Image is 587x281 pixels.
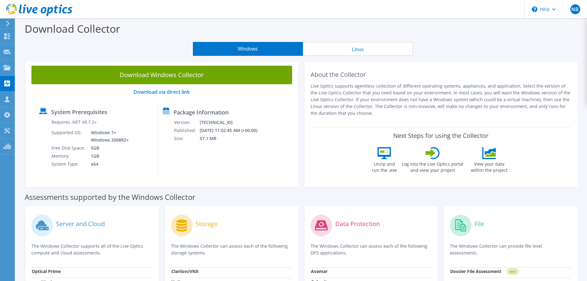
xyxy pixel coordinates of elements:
[402,159,464,173] label: Log into the Live Optics portal and view your project
[311,71,571,78] h2: About the Collector
[174,134,199,143] td: Size:
[51,109,107,115] label: System Prerequisites
[86,129,130,144] td: Windows 7+ Windows 2008R2+
[475,221,484,227] label: File
[171,268,198,274] strong: Clariion/VNX
[199,134,266,143] td: 57.1 MB
[25,22,120,36] label: Download Collector
[450,243,571,256] p: The Windows Collector can provide file level assessments.
[174,126,199,134] td: Published:
[51,119,97,125] label: Requires .NET V4.7.2+
[370,159,398,173] label: Unzip and run the .exe
[532,6,537,12] svg: \n
[51,152,86,160] td: Memory:
[51,144,86,152] td: Free Disk Space:
[31,243,153,256] p: The Windows Collector supports all of the Live Optics compute and cloud assessments.
[193,42,303,56] button: Windows
[311,83,571,117] p: Live Optics supports agentless collection of different operating systems, appliances, and applica...
[133,89,190,95] a: Download via direct link
[31,66,292,84] a: Download Windows Collector
[510,270,516,273] tspan: NEW!
[56,221,105,227] label: Server and Cloud
[311,243,432,256] p: The Windows Collector can assess each of the following DPS applications.
[199,118,266,126] td: [TECHNICAL_ID]
[51,129,86,144] td: Supported OS:
[86,144,130,152] td: 5GB
[467,159,511,173] label: View your data within the project
[450,268,501,274] strong: Dossier File Assessment
[86,160,130,168] td: x64
[171,243,292,256] p: The Windows Collector can assess each of the following storage systems.
[32,268,61,274] strong: Optical Prime
[51,160,86,168] td: System Type:
[196,221,218,227] label: Storage
[173,109,229,115] label: Package Information
[311,268,328,274] strong: Avamar
[335,221,380,227] label: Data Protection
[174,118,199,126] td: Version:
[570,4,580,14] span: NB
[25,194,195,200] label: Assessments supported by the Windows Collector
[393,132,488,139] label: Next Steps for using the Collector
[86,152,130,160] td: 1GB
[303,42,413,56] button: Linux
[199,126,266,134] td: [DATE] 11:02:45 AM (+00:00)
